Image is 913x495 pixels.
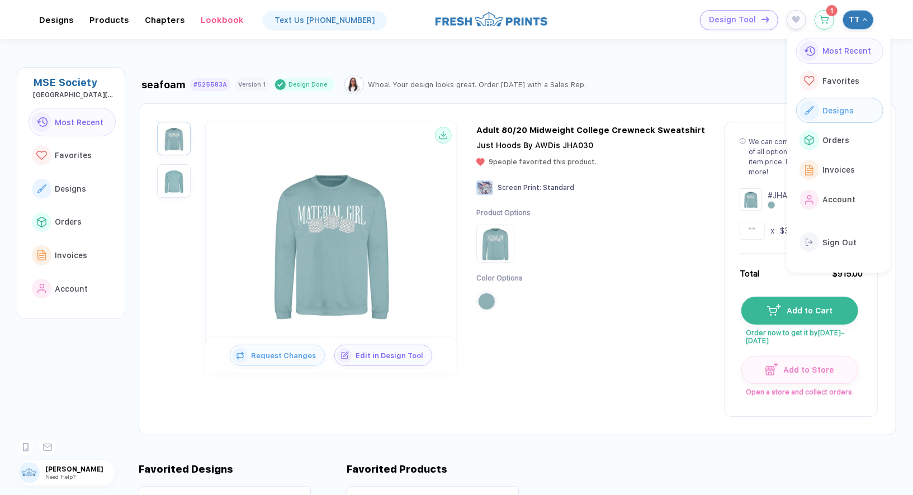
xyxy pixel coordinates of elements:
[476,180,493,195] img: Screen Print
[804,76,815,85] img: link to icon
[55,251,87,260] span: Invoices
[18,462,40,483] img: user profile
[29,141,116,170] button: link to iconFavorites
[239,81,266,88] div: Version 1
[89,15,129,25] div: ProductsToggle dropdown menu
[36,151,47,160] img: link to icon
[160,167,188,195] img: 039497f4-523a-4885-a541-94bbc4fa8a3a_nt_back_1759084049979.jpg
[700,10,778,30] button: Design Toolicon
[796,230,883,255] button: link to iconSign Out
[780,225,805,236] div: $30.50
[823,195,856,204] span: Account
[823,136,850,145] span: Orders
[230,345,325,366] button: iconRequest Changes
[741,384,857,396] span: Open a store and collect orders.
[805,106,814,115] img: link to icon
[29,174,116,203] button: link to iconDesigns
[823,165,855,174] span: Invoices
[55,118,103,127] span: Most Recent
[33,91,116,99] div: University of Pennsylvania
[45,473,75,480] span: Need Help?
[830,7,833,14] span: 1
[823,238,857,247] span: Sign Out
[33,77,116,88] div: MSE Society
[29,208,116,237] button: link to iconOrders
[263,11,386,29] a: Text Us [PHONE_NUMBER]
[55,184,86,193] span: Designs
[334,345,432,366] button: iconEdit in Design Tool
[796,39,883,64] button: link to iconMost Recent
[55,284,88,293] span: Account
[749,137,863,177] div: We can combine the total quantity of all options to calculate the per item price. Price drops as ...
[796,98,883,123] button: link to iconDesigns
[160,125,188,153] img: 039497f4-523a-4885-a541-94bbc4fa8a3a_nt_front_1759084049975.jpg
[543,184,574,192] span: Standard
[36,117,48,127] img: link to icon
[741,356,858,384] button: iconAdd to Store
[55,151,92,160] span: Favorites
[805,195,814,205] img: link to icon
[741,325,857,345] span: Order now to get it by [DATE]–[DATE]
[768,190,802,201] div: # JHA030
[141,79,186,91] div: seafoam
[479,227,512,260] img: Product Option
[233,348,248,363] img: icon
[436,11,547,28] img: logo
[804,46,815,56] img: link to icon
[806,239,813,246] img: link to icon
[346,77,362,93] img: Sophie.png
[796,158,883,183] button: link to iconInvoices
[275,16,375,25] div: Text Us [PHONE_NUMBER]
[39,15,74,25] div: DesignsToggle dropdown menu
[765,363,778,375] img: icon
[29,274,116,303] button: link to iconAccount
[476,141,593,150] span: Just Hoods By AWDis JHA030
[29,108,116,137] button: link to iconMost Recent
[781,306,832,315] span: Add to Cart
[145,15,185,25] div: ChaptersToggle dropdown menu chapters
[805,165,814,175] img: link to icon
[45,465,115,473] span: [PERSON_NAME]
[352,351,432,360] span: Edit in Design Tool
[823,106,854,115] span: Designs
[740,188,762,211] img: Design Group Summary Cell
[37,250,46,260] img: link to icon
[709,15,756,25] span: Design Tool
[139,463,233,475] div: Favorited Designs
[778,365,835,374] span: Add to Store
[796,187,883,212] button: link to iconAccount
[476,274,531,283] div: Color Options
[55,217,82,226] span: Orders
[796,68,883,93] button: link to iconFavorites
[741,297,858,325] button: iconAdd to Cart
[29,241,116,270] button: link to iconInvoices
[37,184,46,193] img: link to icon
[476,208,531,218] div: Product Options
[368,80,586,89] div: Whoa! Your design looks great. Order [DATE] with a Sales Rep.
[805,135,814,145] img: link to icon
[823,46,872,55] span: Most Recent
[201,15,244,25] div: LookbookToggle dropdown menu chapters
[489,158,597,166] span: 9 people favorited this product.
[823,77,860,85] span: Favorites
[849,15,860,25] span: TT
[242,153,420,331] img: 039497f4-523a-4885-a541-94bbc4fa8a3a_nt_front_1759084049975.jpg
[288,80,328,89] div: Design Done
[832,268,863,280] div: $915.00
[826,5,838,16] sup: 1
[767,304,781,315] img: icon
[761,16,769,22] img: icon
[248,351,324,360] span: Request Changes
[770,225,774,236] div: x
[193,81,227,88] div: #525583A
[843,10,874,30] button: TT
[476,125,705,135] div: Adult 80/20 Midweight College Crewneck Sweatshirt
[498,184,541,192] span: Screen Print :
[37,284,46,294] img: link to icon
[796,127,883,153] button: link to iconOrders
[347,463,447,475] div: Favorited Products
[201,15,244,25] div: Lookbook
[337,348,352,363] img: icon
[37,217,46,227] img: link to icon
[740,268,759,280] div: Total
